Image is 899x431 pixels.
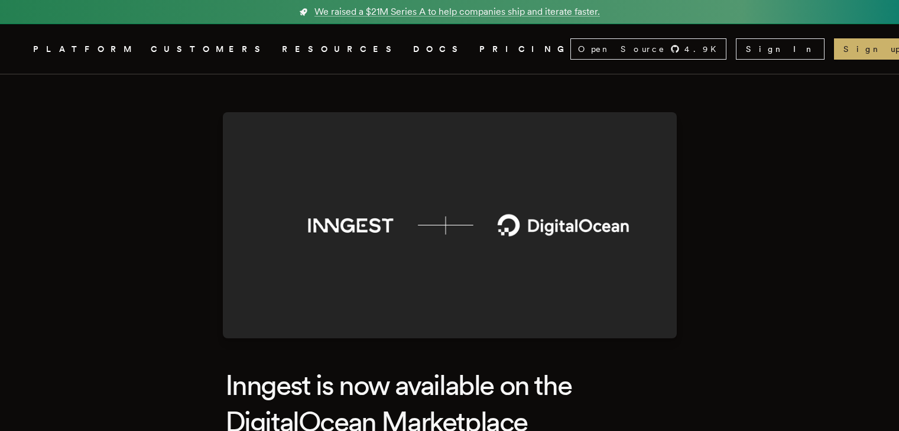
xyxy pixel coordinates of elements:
[736,38,825,60] a: Sign In
[413,42,465,57] a: DOCS
[578,43,666,55] span: Open Source
[151,42,268,57] a: CUSTOMERS
[479,42,570,57] a: PRICING
[223,112,677,338] img: Featured image for Inngest is now available on the DigitalOcean Marketplace blog post
[314,5,600,19] span: We raised a $21M Series A to help companies ship and iterate faster.
[33,42,137,57] button: PLATFORM
[282,42,399,57] button: RESOURCES
[684,43,723,55] span: 4.9 K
